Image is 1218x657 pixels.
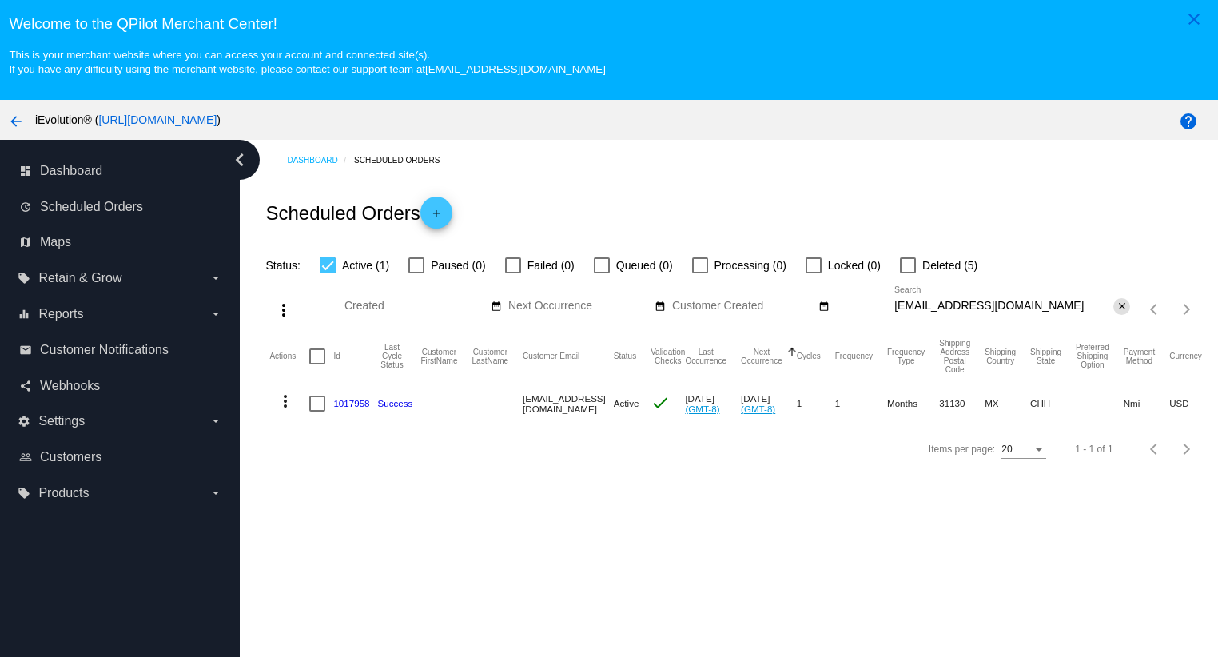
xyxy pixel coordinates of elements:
span: Webhooks [40,379,100,393]
mat-cell: 1 [797,380,835,427]
input: Customer Created [672,300,816,313]
button: Next page [1171,433,1203,465]
i: local_offer [18,272,30,285]
mat-cell: [DATE] [741,380,797,427]
button: Previous page [1139,433,1171,465]
button: Change sorting for LastProcessingCycleId [378,343,407,369]
button: Change sorting for ShippingPostcode [939,339,970,374]
span: Failed (0) [527,256,575,275]
mat-cell: USD [1169,380,1216,427]
a: share Webhooks [19,373,222,399]
span: Settings [38,414,85,428]
mat-icon: add [427,208,446,227]
input: Created [344,300,488,313]
span: Deleted (5) [922,256,977,275]
h3: Welcome to the QPilot Merchant Center! [9,15,1208,33]
i: chevron_left [227,147,253,173]
mat-icon: close [1184,10,1204,29]
span: Reports [38,307,83,321]
button: Change sorting for Cycles [797,352,821,361]
div: Items per page: [929,444,995,455]
mat-icon: check [651,393,670,412]
mat-icon: date_range [655,301,666,313]
a: [URL][DOMAIN_NAME] [98,113,217,126]
mat-header-cell: Validation Checks [651,332,685,380]
button: Change sorting for Status [614,352,636,361]
mat-icon: date_range [491,301,502,313]
span: Scheduled Orders [40,200,143,214]
button: Change sorting for PaymentMethod.Type [1124,348,1155,365]
span: Maps [40,235,71,249]
a: [EMAIL_ADDRESS][DOMAIN_NAME] [425,63,606,75]
a: map Maps [19,229,222,255]
i: map [19,236,32,249]
button: Change sorting for ShippingCountry [985,348,1016,365]
span: Active [614,398,639,408]
button: Change sorting for ShippingState [1030,348,1061,365]
i: share [19,380,32,392]
button: Change sorting for CustomerEmail [523,352,579,361]
i: arrow_drop_down [209,487,222,500]
button: Change sorting for PreferredShippingOption [1076,343,1109,369]
span: Retain & Grow [38,271,121,285]
i: arrow_drop_down [209,272,222,285]
mat-cell: [EMAIL_ADDRESS][DOMAIN_NAME] [523,380,614,427]
button: Clear [1113,298,1130,315]
span: Customers [40,450,101,464]
button: Next page [1171,293,1203,325]
button: Change sorting for FrequencyType [887,348,925,365]
mat-cell: CHH [1030,380,1076,427]
button: Change sorting for Frequency [835,352,873,361]
span: Dashboard [40,164,102,178]
span: 20 [1001,444,1012,455]
span: iEvolution® ( ) [35,113,221,126]
mat-select: Items per page: [1001,444,1046,456]
mat-icon: close [1116,301,1128,313]
button: Change sorting for CustomerLastName [472,348,509,365]
mat-icon: more_vert [274,301,293,320]
mat-cell: Months [887,380,939,427]
span: Paused (0) [431,256,485,275]
mat-cell: MX [985,380,1030,427]
mat-icon: arrow_back [6,112,26,131]
i: arrow_drop_down [209,308,222,321]
a: 1017958 [333,398,369,408]
input: Search [894,300,1113,313]
button: Previous page [1139,293,1171,325]
i: dashboard [19,165,32,177]
span: Queued (0) [616,256,673,275]
button: Change sorting for CustomerFirstName [420,348,457,365]
a: dashboard Dashboard [19,158,222,184]
i: equalizer [18,308,30,321]
mat-header-cell: Actions [269,332,309,380]
mat-icon: help [1179,112,1198,131]
button: Change sorting for LastOccurrenceUtc [685,348,726,365]
a: Dashboard [287,148,354,173]
a: (GMT-8) [741,404,775,414]
span: Customer Notifications [40,343,169,357]
i: settings [18,415,30,428]
i: local_offer [18,487,30,500]
i: update [19,201,32,213]
a: email Customer Notifications [19,337,222,363]
a: (GMT-8) [685,404,719,414]
span: Locked (0) [828,256,881,275]
span: Active (1) [342,256,389,275]
mat-icon: more_vert [276,392,295,411]
a: Scheduled Orders [354,148,454,173]
a: Success [378,398,413,408]
div: 1 - 1 of 1 [1075,444,1113,455]
button: Change sorting for NextOccurrenceUtc [741,348,782,365]
button: Change sorting for Id [333,352,340,361]
mat-cell: Nmi [1124,380,1169,427]
small: This is your merchant website where you can access your account and connected site(s). If you hav... [9,49,605,75]
span: Processing (0) [714,256,786,275]
mat-icon: date_range [818,301,830,313]
a: update Scheduled Orders [19,194,222,220]
i: email [19,344,32,356]
button: Change sorting for CurrencyIso [1169,352,1202,361]
span: Status: [265,259,301,272]
mat-cell: 1 [835,380,887,427]
span: Products [38,486,89,500]
mat-cell: 31130 [939,380,985,427]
